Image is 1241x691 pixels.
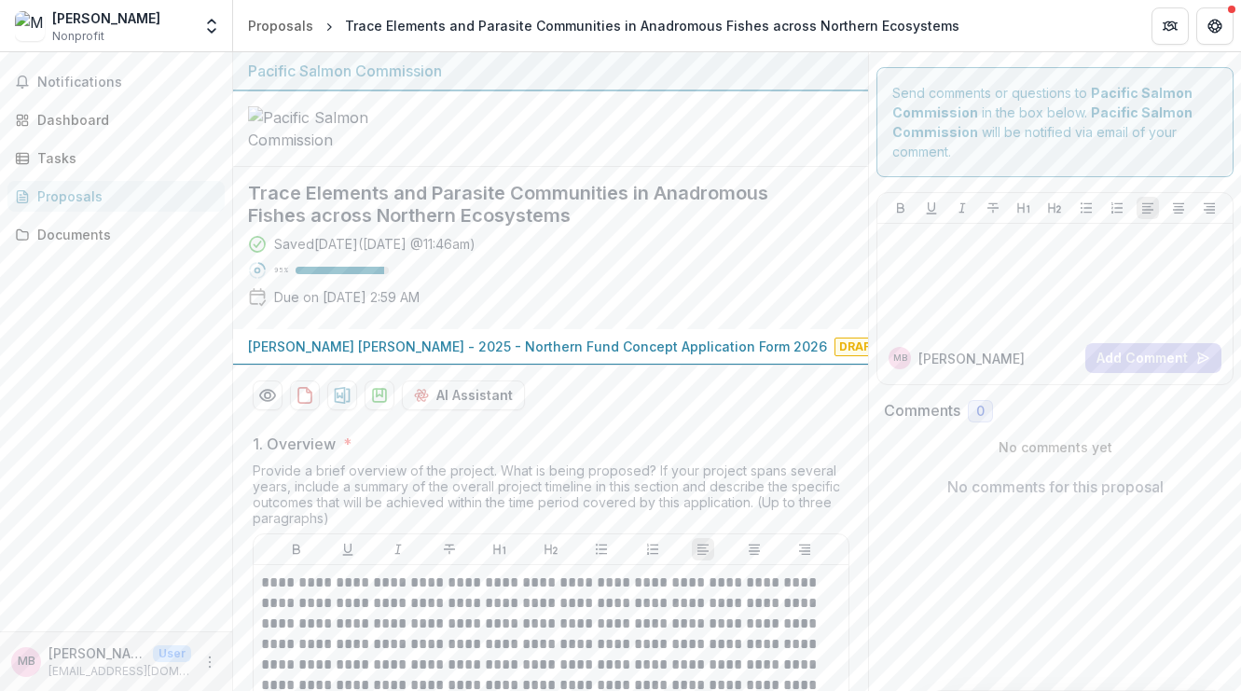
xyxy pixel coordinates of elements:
[274,264,288,277] p: 95 %
[37,225,210,244] div: Documents
[1137,197,1159,219] button: Align Left
[285,538,308,560] button: Bold
[1196,7,1234,45] button: Get Help
[52,8,160,28] div: [PERSON_NAME]
[1198,197,1220,219] button: Align Right
[920,197,943,219] button: Underline
[893,353,907,363] div: Miranda Brohman
[540,538,562,560] button: Heading 2
[241,12,321,39] a: Proposals
[951,197,973,219] button: Italicize
[248,182,823,227] h2: Trace Elements and Parasite Communities in Anadromous Fishes across Northern Ecosystems
[18,656,35,668] div: Miranda Brohman
[884,402,960,420] h2: Comments
[834,338,883,356] span: Draft
[692,538,714,560] button: Align Left
[793,538,816,560] button: Align Right
[274,287,420,307] p: Due on [DATE] 2:59 AM
[1151,7,1189,45] button: Partners
[337,538,359,560] button: Underline
[1013,197,1035,219] button: Heading 1
[884,437,1226,457] p: No comments yet
[37,187,210,206] div: Proposals
[290,380,320,410] button: download-proposal
[15,11,45,41] img: Miranda Brohman
[253,380,283,410] button: Preview f5f0cee5-03db-4435-a3f9-fcb20bc14ef9-0.pdf
[248,337,827,356] p: [PERSON_NAME] [PERSON_NAME] - 2025 - Northern Fund Concept Application Form 2026
[37,75,217,90] span: Notifications
[48,663,191,680] p: [EMAIL_ADDRESS][DOMAIN_NAME]
[402,380,525,410] button: AI Assistant
[982,197,1004,219] button: Strike
[199,651,221,673] button: More
[918,349,1025,368] p: [PERSON_NAME]
[37,148,210,168] div: Tasks
[52,28,104,45] span: Nonprofit
[438,538,461,560] button: Strike
[889,197,912,219] button: Bold
[947,476,1164,498] p: No comments for this proposal
[1085,343,1221,373] button: Add Comment
[327,380,357,410] button: download-proposal
[489,538,511,560] button: Heading 1
[1106,197,1128,219] button: Ordered List
[274,234,476,254] div: Saved [DATE] ( [DATE] @ 11:46am )
[153,645,191,662] p: User
[248,16,313,35] div: Proposals
[37,110,210,130] div: Dashboard
[387,538,409,560] button: Italicize
[248,60,853,82] div: Pacific Salmon Commission
[241,12,967,39] nav: breadcrumb
[48,643,145,663] p: [PERSON_NAME]
[1167,197,1190,219] button: Align Center
[641,538,664,560] button: Ordered List
[1043,197,1066,219] button: Heading 2
[7,104,225,135] a: Dashboard
[199,7,225,45] button: Open entity switcher
[876,67,1234,177] div: Send comments or questions to in the box below. will be notified via email of your comment.
[976,404,985,420] span: 0
[7,67,225,97] button: Notifications
[590,538,613,560] button: Bullet List
[7,219,225,250] a: Documents
[253,463,849,533] div: Provide a brief overview of the project. What is being proposed? If your project spans several ye...
[1075,197,1097,219] button: Bullet List
[7,181,225,212] a: Proposals
[253,433,336,455] p: 1. Overview
[345,16,959,35] div: Trace Elements and Parasite Communities in Anadromous Fishes across Northern Ecosystems
[248,106,434,151] img: Pacific Salmon Commission
[7,143,225,173] a: Tasks
[365,380,394,410] button: download-proposal
[743,538,765,560] button: Align Center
